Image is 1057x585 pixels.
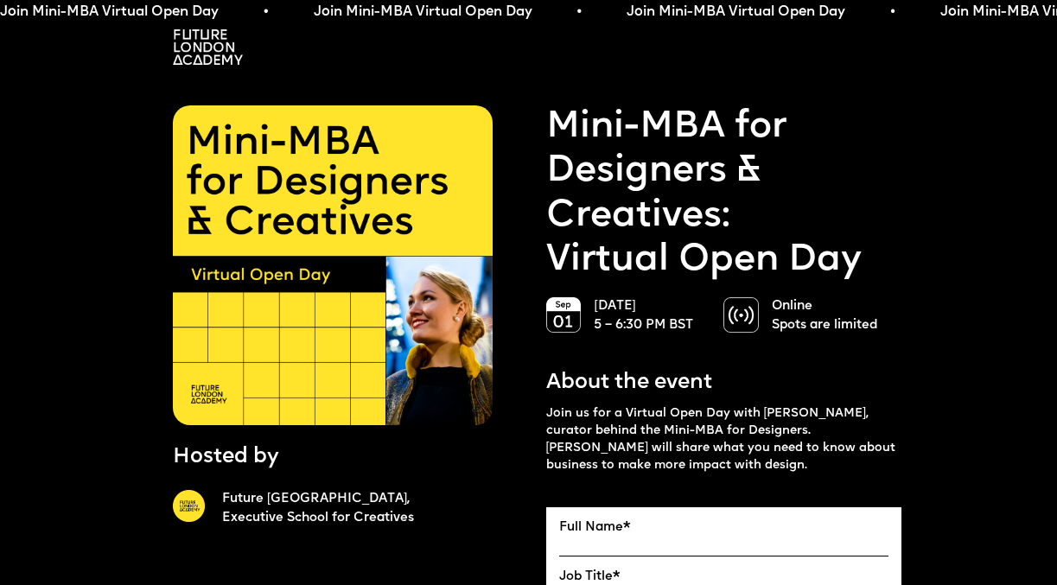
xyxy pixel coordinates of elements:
[546,105,902,238] a: Mini-MBA for Designers & Creatives:
[264,3,269,21] span: •
[546,405,902,474] p: Join us for a Virtual Open Day with [PERSON_NAME], curator behind the Mini-MBA for Designers. [PE...
[173,490,205,522] img: A yellow circle with Future London Academy logo
[559,569,889,585] label: Job Title
[546,105,902,283] p: Virtual Open Day
[577,3,583,21] span: •
[594,297,706,335] p: [DATE] 5 – 6:30 PM BST
[890,3,895,21] span: •
[772,297,884,335] p: Online Spots are limited
[222,490,528,528] a: Future [GEOGRAPHIC_DATA],Executive School for Creatives
[173,442,279,472] p: Hosted by
[559,520,889,536] label: Full Name
[546,368,712,397] p: About the event
[173,29,243,65] img: A logo saying in 3 lines: Future London Academy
